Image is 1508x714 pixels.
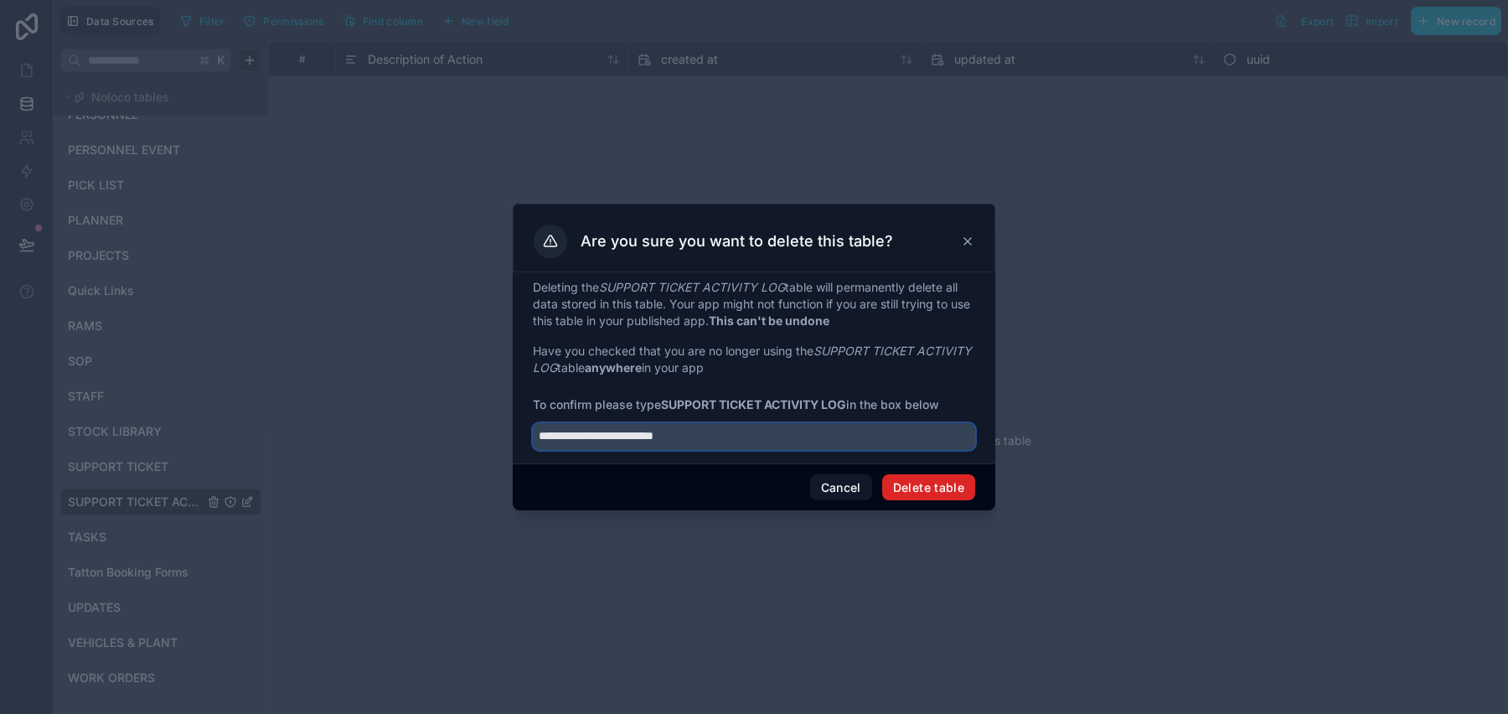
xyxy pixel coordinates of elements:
h3: Are you sure you want to delete this table? [581,231,893,251]
p: Deleting the table will permanently delete all data stored in this table. Your app might not func... [533,279,975,329]
span: To confirm please type in the box below [533,396,975,413]
strong: SUPPORT TICKET ACTIVITY LOG [661,397,846,411]
strong: This can't be undone [709,313,829,328]
button: Cancel [810,474,872,501]
strong: anywhere [585,360,642,375]
em: SUPPORT TICKET ACTIVITY LOG [599,280,785,294]
p: Have you checked that you are no longer using the table in your app [533,343,975,376]
button: Delete table [882,474,975,501]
